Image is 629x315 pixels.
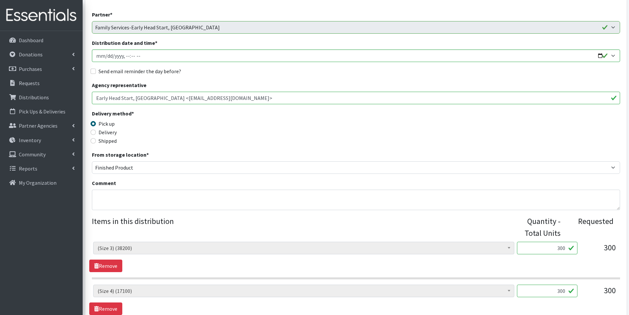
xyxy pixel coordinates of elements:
[98,137,117,145] label: Shipped
[92,81,146,89] label: Agency representative
[3,34,80,47] a: Dashboard
[19,108,65,115] p: Pick Ups & Deliveries
[98,243,510,253] span: (Size 3) (38200)
[19,137,41,143] p: Inventory
[19,94,49,101] p: Distributions
[92,11,112,18] label: Partner
[3,162,80,175] a: Reports
[19,165,37,172] p: Reports
[92,151,149,159] label: From storage location
[3,4,80,26] img: HumanEssentials
[567,215,613,239] div: Requested
[92,215,514,236] legend: Items in this distribution
[132,110,134,117] abbr: required
[98,120,115,128] label: Pick up
[3,176,80,189] a: My Organization
[92,110,224,120] legend: Delivery method
[3,134,80,147] a: Inventory
[89,260,122,272] a: Remove
[19,151,46,158] p: Community
[19,37,43,44] p: Dashboard
[155,40,157,46] abbr: required
[517,285,577,297] input: Quantity
[93,285,514,297] span: (Size 4) (17100)
[19,66,42,72] p: Purchases
[110,11,112,18] abbr: required
[93,242,514,254] span: (Size 3) (38200)
[3,48,80,61] a: Donations
[583,285,616,302] div: 300
[19,80,40,86] p: Requests
[3,62,80,76] a: Purchases
[89,302,122,315] a: Remove
[3,91,80,104] a: Distributions
[3,148,80,161] a: Community
[517,242,577,254] input: Quantity
[3,119,80,132] a: Partner Agencies
[92,179,116,187] label: Comment
[583,242,616,260] div: 300
[98,128,117,136] label: Delivery
[3,105,80,118] a: Pick Ups & Deliveries
[19,122,58,129] p: Partner Agencies
[514,215,561,239] div: Quantity - Total Units
[146,151,149,158] abbr: required
[92,39,157,47] label: Distribution date and time
[98,67,181,75] label: Send email reminder the day before?
[19,51,43,58] p: Donations
[19,179,57,186] p: My Organization
[3,77,80,90] a: Requests
[98,286,510,296] span: (Size 4) (17100)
